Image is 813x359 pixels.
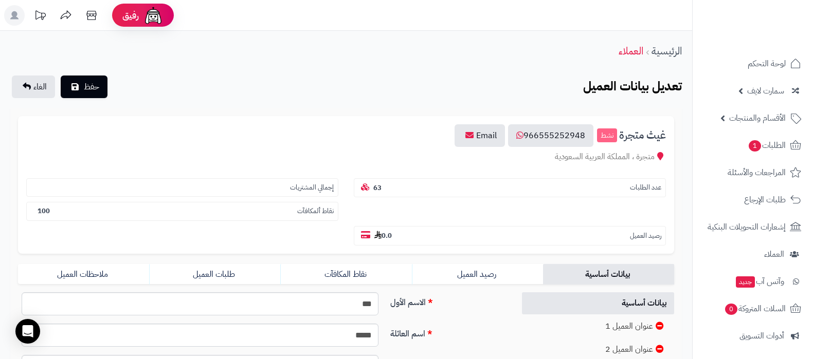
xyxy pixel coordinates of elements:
img: ai-face.png [143,5,164,26]
label: الاسم الأول [386,292,510,309]
a: الرئيسية [652,43,682,59]
a: العملاء [619,43,643,59]
small: نقاط ألمكافآت [297,206,334,216]
a: إشعارات التحويلات البنكية [699,215,807,239]
span: إشعارات التحويلات البنكية [708,220,786,234]
span: حفظ [84,81,99,93]
a: المراجعات والأسئلة [699,160,807,185]
span: 0 [725,303,738,315]
span: أدوات التسويق [739,329,784,343]
a: تحديثات المنصة [27,5,53,28]
a: 966555252948 [508,124,593,147]
span: العملاء [764,247,784,261]
b: 100 [38,206,50,216]
span: جديد [736,276,755,288]
label: اسم العائلة [386,324,510,340]
small: نشط [597,128,617,143]
a: وآتس آبجديد [699,269,807,294]
a: ملاحظات العميل [18,264,149,285]
span: سمارت لايف [747,84,784,98]
div: Open Intercom Messenger [15,319,40,344]
a: Email [455,124,505,147]
a: طلبات الإرجاع [699,187,807,212]
span: الطلبات [748,138,786,153]
b: 63 [373,183,382,193]
span: 1 [748,140,762,152]
a: نقاط المكافآت [280,264,411,285]
a: الغاء [12,75,55,98]
div: متجرة ، المملكة العربية السعودية [26,151,666,163]
a: العملاء [699,242,807,267]
a: بيانات أساسية [543,264,674,285]
span: السلات المتروكة [724,301,786,316]
a: بيانات أساسية [522,292,675,314]
a: رصيد العميل [412,264,543,285]
span: طلبات الإرجاع [744,193,786,207]
img: logo-2.png [743,8,803,29]
span: غيث متجرة [619,129,666,141]
a: أدوات التسويق [699,324,807,348]
button: حفظ [61,75,107,98]
a: طلبات العميل [149,264,280,285]
b: 0.0 [374,231,392,240]
span: رفيق [122,9,139,22]
a: السلات المتروكة0 [699,296,807,321]
span: وآتس آب [735,274,784,289]
a: لوحة التحكم [699,51,807,76]
a: عنوان العميل 1 [522,315,675,337]
b: تعديل بيانات العميل [583,77,682,96]
span: الأقسام والمنتجات [729,111,786,125]
span: الغاء [33,81,47,93]
span: لوحة التحكم [748,56,786,71]
small: رصيد العميل [630,231,661,241]
small: عدد الطلبات [630,183,661,193]
a: الطلبات1 [699,133,807,158]
small: إجمالي المشتريات [290,183,334,193]
span: المراجعات والأسئلة [728,165,786,180]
